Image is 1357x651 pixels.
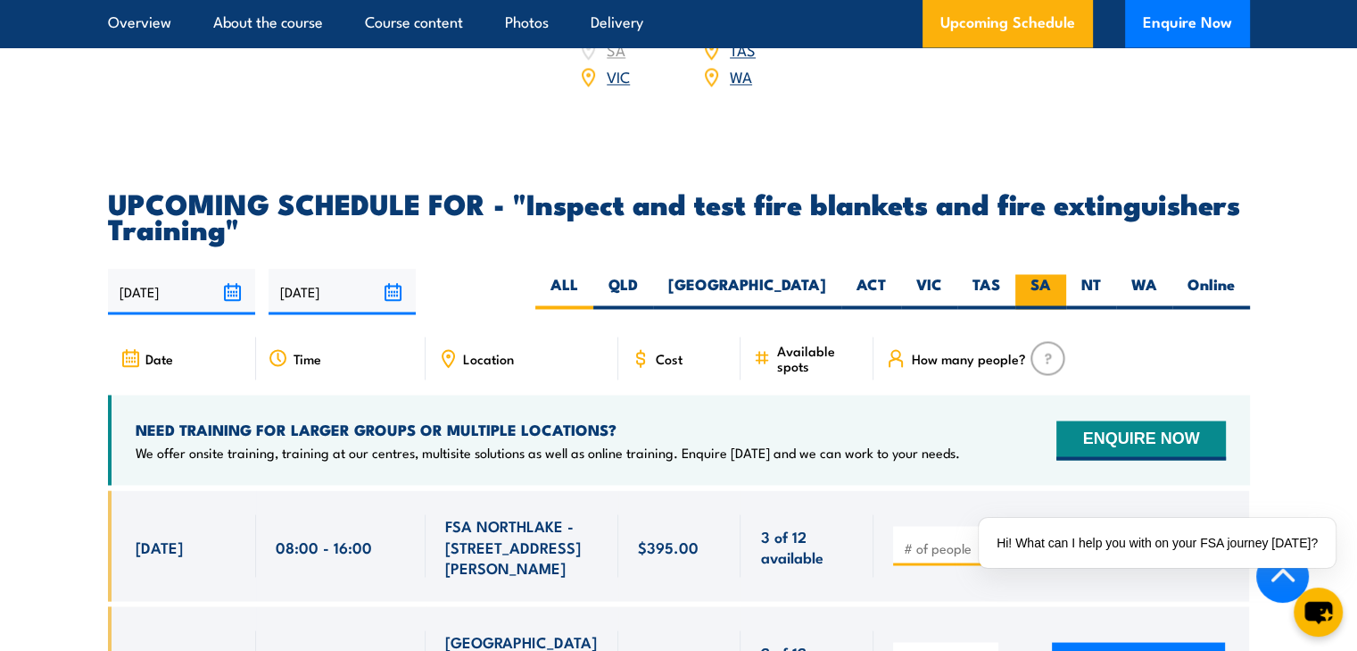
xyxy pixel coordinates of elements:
[911,351,1025,366] span: How many people?
[607,65,630,87] a: VIC
[463,351,514,366] span: Location
[730,38,756,60] a: TAS
[145,351,173,366] span: Date
[841,274,901,309] label: ACT
[979,518,1336,568] div: Hi! What can I help you with on your FSA journey [DATE]?
[730,65,752,87] a: WA
[108,269,255,314] input: From date
[276,536,372,556] span: 08:00 - 16:00
[136,536,183,556] span: [DATE]
[903,538,992,556] input: # of people
[1172,274,1250,309] label: Online
[776,343,861,373] span: Available spots
[1066,274,1116,309] label: NT
[294,351,321,366] span: Time
[445,514,599,577] span: FSA NORTHLAKE - [STREET_ADDRESS][PERSON_NAME]
[1056,421,1225,460] button: ENQUIRE NOW
[638,536,699,556] span: $395.00
[593,274,653,309] label: QLD
[1116,274,1172,309] label: WA
[957,274,1015,309] label: TAS
[269,269,416,314] input: To date
[108,190,1250,240] h2: UPCOMING SCHEDULE FOR - "Inspect and test fire blankets and fire extinguishers Training"
[653,274,841,309] label: [GEOGRAPHIC_DATA]
[1015,274,1066,309] label: SA
[136,443,960,461] p: We offer onsite training, training at our centres, multisite solutions as well as online training...
[136,419,960,438] h4: NEED TRAINING FOR LARGER GROUPS OR MULTIPLE LOCATIONS?
[656,351,683,366] span: Cost
[901,274,957,309] label: VIC
[1294,588,1343,637] button: chat-button
[760,525,854,567] span: 3 of 12 available
[535,274,593,309] label: ALL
